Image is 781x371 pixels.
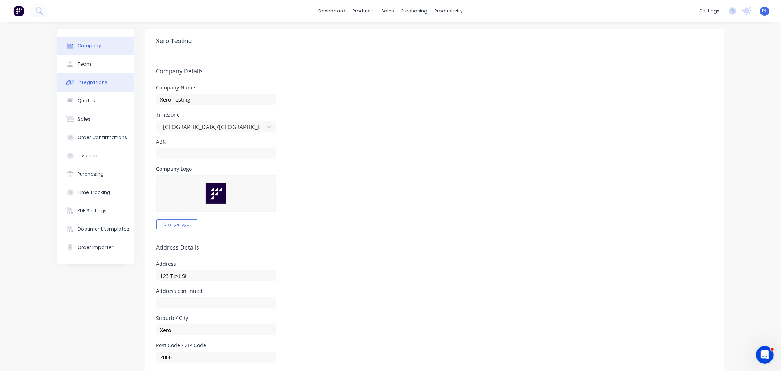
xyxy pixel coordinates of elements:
[57,165,134,183] button: Purchasing
[156,343,276,348] div: Post Code / ZIP Code
[78,244,114,251] div: Order Importer
[78,207,107,214] div: PDF Settings
[156,139,276,144] div: ABN
[756,346,774,364] iframe: Intercom live chat
[57,110,134,128] button: Sales
[156,261,276,267] div: Address
[78,116,90,122] div: Sales
[57,37,134,55] button: Company
[762,8,767,14] span: PL
[78,43,101,49] div: Company
[57,238,134,257] button: Order Importer
[349,5,378,16] div: products
[315,5,349,16] a: dashboard
[78,61,91,67] div: Team
[57,220,134,238] button: Document templates
[57,73,134,92] button: Integrations
[57,183,134,202] button: Time Tracking
[57,202,134,220] button: PDF Settings
[431,5,466,16] div: productivity
[13,5,24,16] img: Factory
[57,92,134,110] button: Quotes
[78,189,110,196] div: Time Tracking
[156,68,713,75] h5: Company Details
[57,128,134,147] button: Order Confirmations
[378,5,398,16] div: sales
[57,55,134,73] button: Team
[78,79,107,86] div: Integrations
[78,226,129,232] div: Document templates
[78,134,127,141] div: Order Confirmations
[156,244,713,251] h5: Address Details
[78,153,99,159] div: Invoicing
[398,5,431,16] div: purchasing
[156,85,276,90] div: Company Name
[696,5,723,16] div: settings
[156,289,276,294] div: Address continued
[156,37,192,45] div: Xero Testing
[156,219,197,229] button: Change logo
[78,98,95,104] div: Quotes
[78,171,104,177] div: Purchasing
[156,112,276,117] div: Timezone
[156,166,276,172] div: Company Logo
[156,316,276,321] div: Suburb / City
[57,147,134,165] button: Invoicing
